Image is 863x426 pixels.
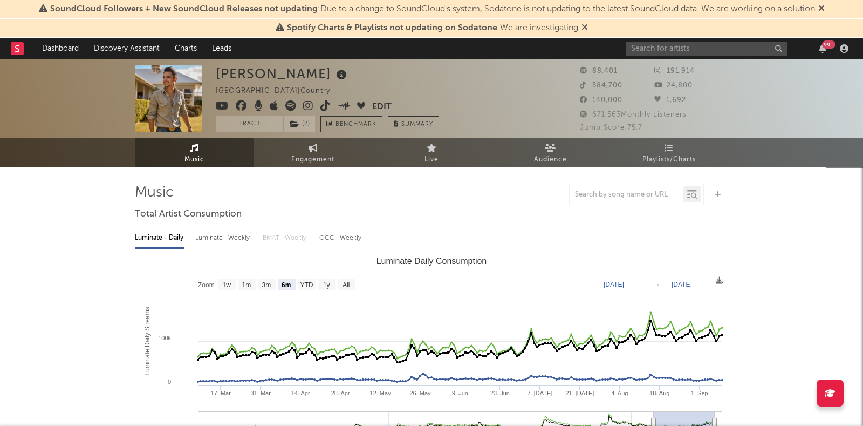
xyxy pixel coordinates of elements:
span: 584,700 [580,82,622,89]
span: Audience [534,153,567,166]
span: 1,692 [654,97,686,104]
text: 1w [223,281,231,289]
span: 24,800 [654,82,693,89]
button: Edit [372,100,392,114]
text: 1. Sep [691,390,708,396]
span: Summary [401,121,433,127]
a: Engagement [254,138,372,167]
text: 23. Jun [490,390,510,396]
a: Discovery Assistant [86,38,167,59]
text: 14. Apr [291,390,310,396]
span: ( 2 ) [283,116,316,132]
span: Dismiss [818,5,825,13]
text: 6m [282,281,291,289]
text: [DATE] [672,281,692,288]
div: Luminate - Weekly [195,229,252,247]
span: 88,401 [580,67,618,75]
span: Benchmark [335,118,376,131]
span: Engagement [291,153,334,166]
a: Audience [491,138,609,167]
text: 1y [323,281,330,289]
span: Spotify Charts & Playlists not updating on Sodatone [287,24,497,32]
a: Benchmark [320,116,382,132]
span: Dismiss [581,24,588,32]
text: Zoom [198,281,215,289]
a: Music [135,138,254,167]
text: 12. May [370,390,392,396]
span: Jump Score: 75.7 [580,124,642,131]
text: 18. Aug [649,390,669,396]
span: 191,914 [654,67,695,75]
span: 140,000 [580,97,622,104]
span: : Due to a change to SoundCloud's system, Sodatone is not updating to the latest SoundCloud data.... [50,5,815,13]
span: : We are investigating [287,24,578,32]
text: 7. [DATE] [527,390,552,396]
span: SoundCloud Followers + New SoundCloud Releases not updating [50,5,318,13]
div: OCC - Weekly [319,229,362,247]
text: 9. Jun [452,390,468,396]
text: 100k [158,335,171,341]
text: 4. Aug [611,390,628,396]
text: [DATE] [604,281,624,288]
span: Total Artist Consumption [135,208,242,221]
button: 99+ [819,44,826,53]
text: 21. [DATE] [565,390,594,396]
text: 0 [168,378,171,385]
text: Luminate Daily Consumption [376,256,487,266]
text: Luminate Daily Streams [143,307,151,375]
text: 26. May [409,390,431,396]
span: Playlists/Charts [642,153,696,166]
a: Live [372,138,491,167]
text: 31. Mar [251,390,271,396]
div: 99 + [822,40,835,49]
text: → [654,281,660,288]
text: 17. Mar [211,390,231,396]
text: 3m [262,281,271,289]
a: Charts [167,38,204,59]
button: Track [216,116,283,132]
div: [PERSON_NAME] [216,65,350,83]
div: Luminate - Daily [135,229,184,247]
a: Playlists/Charts [609,138,728,167]
text: YTD [300,281,313,289]
button: (2) [284,116,315,132]
input: Search for artists [626,42,787,56]
span: Live [424,153,439,166]
a: Leads [204,38,239,59]
text: 28. Apr [331,390,350,396]
span: 671,563 Monthly Listeners [580,111,687,118]
text: All [343,281,350,289]
input: Search by song name or URL [570,191,683,199]
button: Summary [388,116,439,132]
a: Dashboard [35,38,86,59]
span: Music [184,153,204,166]
div: [GEOGRAPHIC_DATA] | Country [216,85,343,98]
text: 1m [242,281,251,289]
